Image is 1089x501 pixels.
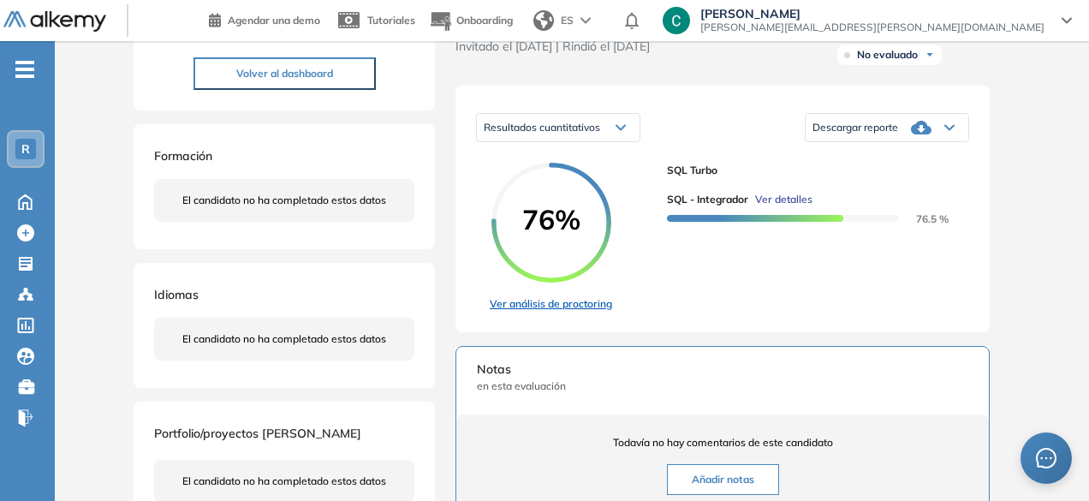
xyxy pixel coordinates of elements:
[484,121,600,134] span: Resultados cuantitativos
[812,121,898,134] span: Descargar reporte
[367,14,415,27] span: Tutoriales
[477,435,968,450] span: Todavía no hay comentarios de este candidato
[228,14,320,27] span: Agendar una demo
[667,163,955,178] span: SQL Turbo
[925,50,935,60] img: Ícono de flecha
[182,331,386,347] span: El candidato no ha completado estos datos
[490,296,612,312] a: Ver análisis de proctoring
[667,464,779,495] button: Añadir notas
[667,192,748,207] span: SQL - Integrador
[561,13,574,28] span: ES
[533,10,554,31] img: world
[1036,448,1056,468] span: message
[154,287,199,302] span: Idiomas
[182,474,386,489] span: El candidato no ha completado estos datos
[748,192,812,207] button: Ver detalles
[21,142,30,156] span: R
[580,17,591,24] img: arrow
[491,206,611,233] span: 76%
[3,11,106,33] img: Logo
[193,57,376,90] button: Volver al dashboard
[15,68,34,71] i: -
[477,379,968,394] span: en esta evaluación
[154,426,361,441] span: Portfolio/proyectos [PERSON_NAME]
[857,48,918,62] span: No evaluado
[456,14,513,27] span: Onboarding
[700,21,1044,34] span: [PERSON_NAME][EMAIL_ADDRESS][PERSON_NAME][DOMAIN_NAME]
[755,192,812,207] span: Ver detalles
[896,212,949,225] span: 76.5 %
[182,193,386,208] span: El candidato no ha completado estos datos
[154,148,212,164] span: Formación
[455,38,650,56] span: Invitado el [DATE] | Rindió el [DATE]
[700,7,1044,21] span: [PERSON_NAME]
[429,3,513,39] button: Onboarding
[209,9,320,29] a: Agendar una demo
[477,361,968,379] span: Notas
